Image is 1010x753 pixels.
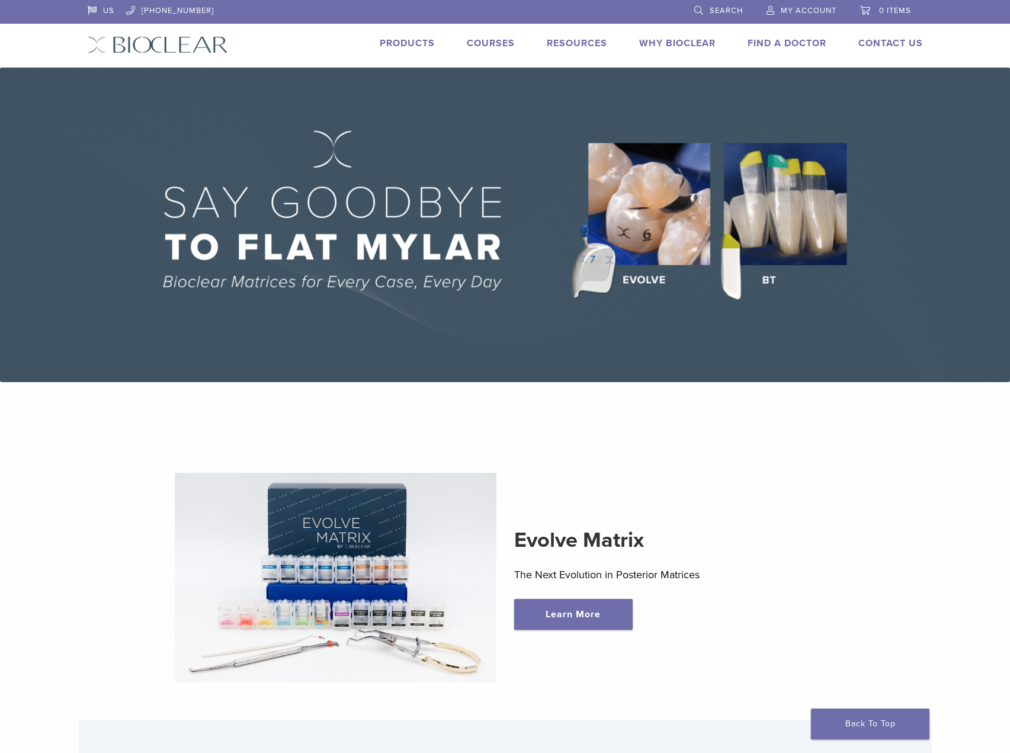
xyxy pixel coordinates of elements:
[858,37,923,49] a: Contact Us
[88,36,228,53] img: Bioclear
[748,37,826,49] a: Find A Doctor
[175,473,496,682] img: Evolve Matrix
[547,37,607,49] a: Resources
[879,6,911,15] span: 0 items
[710,6,743,15] span: Search
[639,37,716,49] a: Why Bioclear
[811,709,929,739] a: Back To Top
[467,37,515,49] a: Courses
[514,599,633,630] a: Learn More
[514,566,836,584] p: The Next Evolution in Posterior Matrices
[380,37,435,49] a: Products
[514,526,836,555] h2: Evolve Matrix
[781,6,836,15] span: My Account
